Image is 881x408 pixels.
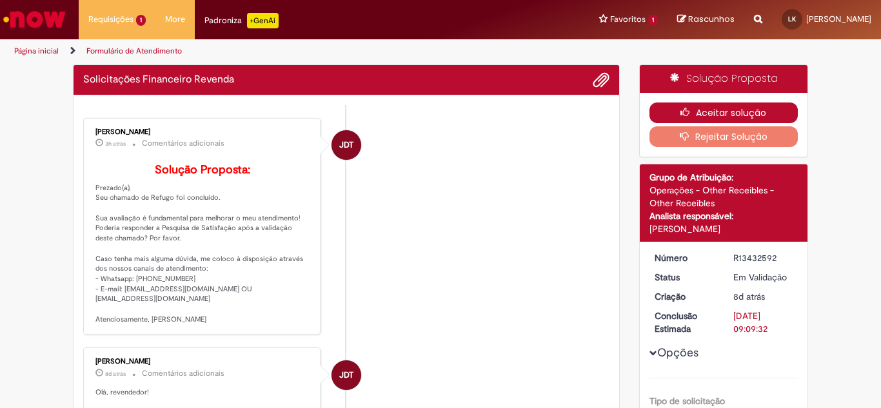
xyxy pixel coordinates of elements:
div: R13432592 [733,251,793,264]
div: JOAO DAMASCENO TEIXEIRA [332,360,361,390]
span: LK [788,15,796,23]
span: Favoritos [610,13,646,26]
dt: Número [645,251,724,264]
ul: Trilhas de página [10,39,578,63]
span: 1 [136,15,146,26]
span: JDT [339,360,353,391]
span: More [165,13,185,26]
div: [PERSON_NAME] [649,222,798,235]
a: Página inicial [14,46,59,56]
div: Analista responsável: [649,209,798,222]
div: [DATE] 09:09:32 [733,309,793,335]
h2: Solicitações Financeiro Revenda Histórico de tíquete [83,74,234,86]
div: Em Validação [733,271,793,284]
a: Formulário de Atendimento [86,46,182,56]
dt: Criação [645,290,724,303]
div: Padroniza [204,13,279,28]
div: Solução Proposta [640,65,808,93]
div: [PERSON_NAME] [95,128,310,136]
small: Comentários adicionais [142,138,224,149]
time: 21/08/2025 09:21:02 [105,370,126,378]
a: Rascunhos [677,14,735,26]
span: [PERSON_NAME] [806,14,871,24]
p: Prezado(a), Seu chamado de Refugo foi concluído. Sua avaliação é fundamental para melhorar o meu ... [95,164,310,325]
button: Adicionar anexos [593,72,609,88]
span: Rascunhos [688,13,735,25]
div: Operações - Other Receibles - Other Receibles [649,184,798,209]
b: Tipo de solicitação [649,395,725,407]
span: 1 [648,15,658,26]
time: 28/08/2025 10:30:05 [105,140,126,148]
dt: Conclusão Estimada [645,309,724,335]
button: Rejeitar Solução [649,126,798,147]
p: +GenAi [247,13,279,28]
div: 20/08/2025 14:09:32 [733,290,793,303]
button: Aceitar solução [649,102,798,123]
dt: Status [645,271,724,284]
div: Grupo de Atribuição: [649,171,798,184]
span: Requisições [88,13,134,26]
span: 8d atrás [733,291,765,302]
span: 3h atrás [105,140,126,148]
img: ServiceNow [1,6,68,32]
small: Comentários adicionais [142,368,224,379]
div: JOAO DAMASCENO TEIXEIRA [332,130,361,160]
span: 8d atrás [105,370,126,378]
span: JDT [339,130,353,160]
time: 20/08/2025 14:09:32 [733,291,765,302]
div: [PERSON_NAME] [95,358,310,365]
b: Solução Proposta: [155,162,250,177]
